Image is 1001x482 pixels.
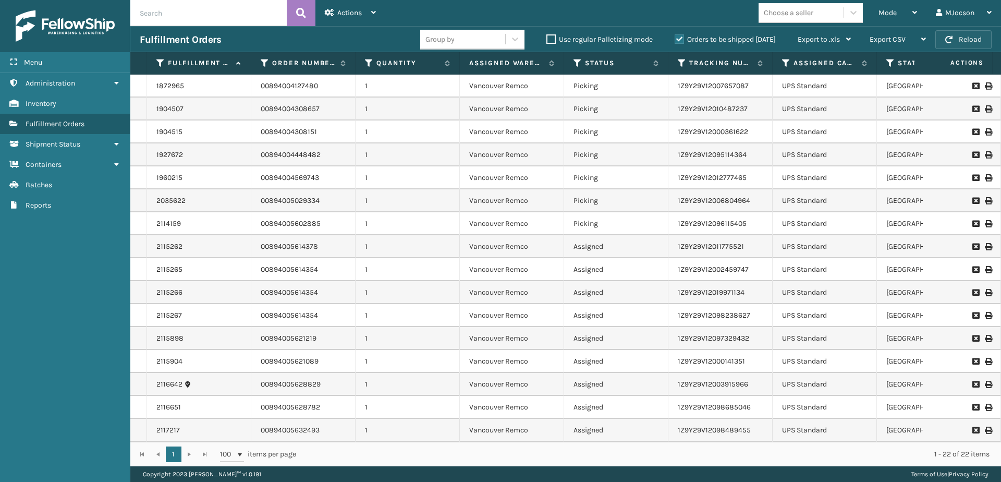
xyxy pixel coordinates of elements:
td: Assigned [564,396,668,419]
td: UPS Standard [773,396,877,419]
a: 2116642 [156,379,182,390]
td: Picking [564,121,668,143]
td: UPS Standard [773,143,877,166]
td: 00894005628782 [251,396,356,419]
label: Assigned Warehouse [469,58,544,68]
span: Containers [26,160,62,169]
td: 00894005632493 [251,419,356,442]
td: Vancouver Remco [460,75,564,98]
label: Tracking Number [689,58,752,68]
a: 1Z9Y29V12002459747 [678,265,749,274]
div: Group by [425,34,455,45]
td: Vancouver Remco [460,189,564,212]
span: Administration [26,79,75,88]
td: [GEOGRAPHIC_DATA] [877,327,981,350]
i: Request to Be Cancelled [972,174,979,182]
i: Request to Be Cancelled [972,128,979,136]
a: 1Z9Y29V12098685046 [678,403,751,412]
i: Print Label [985,105,991,113]
td: 1 [356,327,460,350]
i: Print Label [985,404,991,411]
td: Vancouver Remco [460,373,564,396]
label: Fulfillment Order Id [168,58,231,68]
td: [GEOGRAPHIC_DATA] [877,235,981,258]
i: Request to Be Cancelled [972,335,979,342]
i: Print Label [985,220,991,227]
td: [GEOGRAPHIC_DATA] [877,189,981,212]
td: 00894005628829 [251,373,356,396]
td: 00894004569743 [251,166,356,189]
div: Choose a seller [764,7,813,18]
td: 00894005614354 [251,304,356,327]
a: Privacy Policy [949,471,988,478]
i: Print Label [985,289,991,296]
td: 1 [356,419,460,442]
i: Print Label [985,381,991,388]
a: 2115266 [156,287,182,298]
a: Terms of Use [911,471,947,478]
i: Print Label [985,197,991,204]
td: Vancouver Remco [460,98,564,121]
td: UPS Standard [773,350,877,373]
span: items per page [220,447,296,462]
td: Assigned [564,373,668,396]
i: Print Label [985,427,991,434]
td: Picking [564,98,668,121]
td: Picking [564,166,668,189]
td: Vancouver Remco [460,327,564,350]
td: [GEOGRAPHIC_DATA] [877,396,981,419]
i: Request to Be Cancelled [972,82,979,90]
a: 1Z9Y29V12010487237 [678,104,748,113]
i: Print Label [985,82,991,90]
i: Request to Be Cancelled [972,312,979,319]
td: 1 [356,304,460,327]
span: Menu [24,58,42,67]
span: Inventory [26,99,56,108]
td: Assigned [564,281,668,304]
td: [GEOGRAPHIC_DATA] [877,281,981,304]
td: UPS Standard [773,166,877,189]
a: 2114159 [156,219,181,229]
a: 2116651 [156,402,181,413]
td: [GEOGRAPHIC_DATA] [877,121,981,143]
td: Vancouver Remco [460,350,564,373]
td: UPS Standard [773,373,877,396]
td: 1 [356,121,460,143]
i: Print Label [985,151,991,159]
a: 1Z9Y29V12000141351 [678,357,745,366]
p: Copyright 2023 [PERSON_NAME]™ v 1.0.191 [143,466,261,482]
td: 00894004308151 [251,121,356,143]
td: Vancouver Remco [460,396,564,419]
td: Picking [564,212,668,235]
td: UPS Standard [773,235,877,258]
a: 1Z9Y29V12019971134 [678,288,744,297]
label: Assigned Carrier Service [794,58,857,68]
i: Print Label [985,128,991,136]
td: Vancouver Remco [460,419,564,442]
td: [GEOGRAPHIC_DATA] [877,373,981,396]
a: 2117217 [156,425,180,436]
td: UPS Standard [773,212,877,235]
td: 00894005029334 [251,189,356,212]
span: Export CSV [870,35,906,44]
span: Shipment Status [26,140,80,149]
td: Vancouver Remco [460,281,564,304]
label: Orders to be shipped [DATE] [675,35,776,44]
label: Order Number [272,58,335,68]
i: Request to Be Cancelled [972,381,979,388]
i: Request to Be Cancelled [972,105,979,113]
a: 1Z9Y29V12098238627 [678,311,750,320]
img: logo [16,10,115,42]
span: Batches [26,180,52,189]
td: 1 [356,189,460,212]
a: 2115267 [156,310,182,321]
a: 2115904 [156,356,182,367]
i: Print Label [985,312,991,319]
span: Actions [918,54,990,71]
a: 1Z9Y29V12000361622 [678,127,748,136]
a: 1872965 [156,81,184,91]
td: Vancouver Remco [460,304,564,327]
a: 2115265 [156,264,182,275]
a: 1Z9Y29V12098489455 [678,426,751,435]
td: Assigned [564,327,668,350]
